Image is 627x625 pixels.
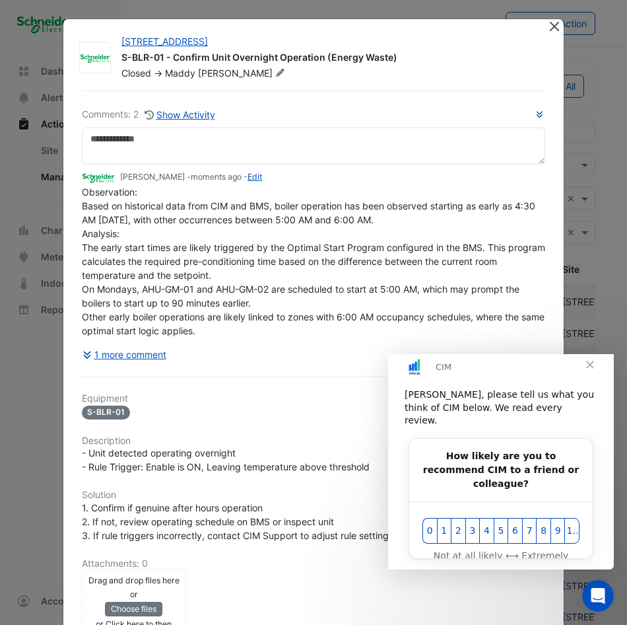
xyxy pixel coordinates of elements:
div: Not at all likely ⟷ Extremely likely [34,195,191,223]
span: 5 [108,170,119,184]
span: 10 [178,170,189,184]
span: 2 [65,170,76,184]
h6: Description [82,435,545,447]
span: 9 [164,170,176,184]
h6: Solution [82,490,545,501]
span: S-BLR-01 [82,406,130,420]
span: 1 [51,170,62,184]
span: 1. Confirm if genuine after hours operation 2. If not, review operating schedule on BMS or inspec... [82,502,393,541]
h6: Equipment [82,393,545,404]
button: 2 [63,164,77,190]
div: [PERSON_NAME], please tell us what you think of CIM below. We read every review. [16,34,209,73]
span: 3 [79,170,90,184]
button: Show Activity [144,107,216,122]
div: S-BLR-01 - Confirm Unit Overnight Operation (Energy Waste) [121,51,532,67]
span: 6 [121,170,133,184]
span: 0 [36,170,48,184]
span: 4 [93,170,104,184]
img: Schneider Electric [82,170,115,185]
span: 7 [136,170,147,184]
small: Drag and drop files here or [88,575,180,599]
button: 4 [91,164,106,190]
small: [PERSON_NAME] - - [120,171,262,183]
button: 1 [49,164,63,190]
span: Maddy [165,67,195,79]
button: 7 [134,164,148,190]
a: [STREET_ADDRESS] [121,36,208,47]
iframe: Intercom live chat [582,580,614,612]
button: 3 [77,164,92,190]
a: Edit [247,172,262,182]
button: Choose files [105,602,162,616]
div: Comments: 2 [82,107,216,122]
button: 0 [34,164,49,190]
img: Schneider Electric [80,52,110,65]
button: 1 more comment [82,343,167,366]
button: 9 [162,164,177,190]
span: 8 [150,170,161,184]
button: 8 [148,164,162,190]
button: 5 [106,164,120,190]
button: 6 [119,164,134,190]
b: How likely are you to recommend CIM to a friend or colleague? [35,96,191,135]
h6: Attachments: 0 [82,558,545,570]
button: Close [547,19,561,33]
span: - Unit detected operating overnight - Rule Trigger: Enable is ON, Leaving temperature above thres... [82,447,370,472]
span: Closed [121,67,151,79]
span: [PERSON_NAME] [198,67,288,80]
iframe: Intercom live chat message [388,354,614,570]
span: -> [154,67,162,79]
button: 10 [176,164,191,190]
span: 2025-09-10 14:51:36 [191,172,242,182]
span: Observation: Based on historical data from CIM and BMS, boiler operation has been observed starti... [82,186,548,336]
